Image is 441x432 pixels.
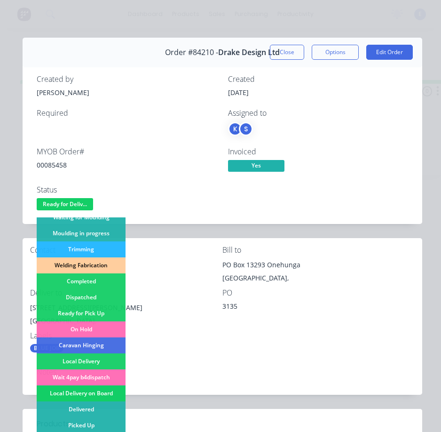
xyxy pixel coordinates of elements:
[37,369,126,385] div: Wait 4pay b4dispatch
[165,48,218,57] span: Order #84210 -
[228,109,408,118] div: Assigned to
[37,209,126,225] div: Waiting for Moulding
[366,45,413,60] button: Edit Order
[37,198,93,210] span: Ready for Deliv...
[228,122,242,136] div: K
[37,257,126,273] div: Welding Fabrication
[270,45,304,60] button: Close
[37,321,126,337] div: On Hold
[37,88,217,97] div: [PERSON_NAME]
[37,368,408,376] div: Notes
[222,246,415,255] div: Bill to
[218,48,280,57] span: Drake Design Ltd
[30,246,222,255] div: Contact
[37,289,126,305] div: Dispatched
[37,185,217,194] div: Status
[228,147,408,156] div: Invoiced
[37,75,217,84] div: Created by
[222,301,340,314] div: 3135
[222,258,415,288] div: PO Box 13293 Onehunga[GEOGRAPHIC_DATA],
[30,301,222,331] div: [STREET_ADDRESS][PERSON_NAME][GEOGRAPHIC_DATA],
[37,160,217,170] div: 00085458
[30,314,222,328] div: [GEOGRAPHIC_DATA],
[228,88,249,97] span: [DATE]
[222,288,415,297] div: PO
[37,225,126,241] div: Moulding in progress
[37,353,126,369] div: Local Delivery
[37,337,126,353] div: Caravan Hinging
[30,331,222,340] div: Labels
[30,301,222,314] div: [STREET_ADDRESS][PERSON_NAME]
[37,305,126,321] div: Ready for Pick Up
[222,258,415,272] div: PO Box 13293 Onehunga
[37,401,126,417] div: Delivered
[37,385,126,401] div: Local Delivery on Board
[228,122,253,136] button: KS
[37,273,126,289] div: Completed
[222,272,415,285] div: [GEOGRAPHIC_DATA],
[37,241,126,257] div: Trimming
[228,75,408,84] div: Created
[239,122,253,136] div: S
[228,160,284,172] span: Yes
[30,344,63,352] div: BLUE JOB
[37,147,217,156] div: MYOB Order #
[312,45,359,60] button: Options
[37,198,93,212] button: Ready for Deliv...
[37,109,217,118] div: Required
[30,288,222,297] div: Deliver to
